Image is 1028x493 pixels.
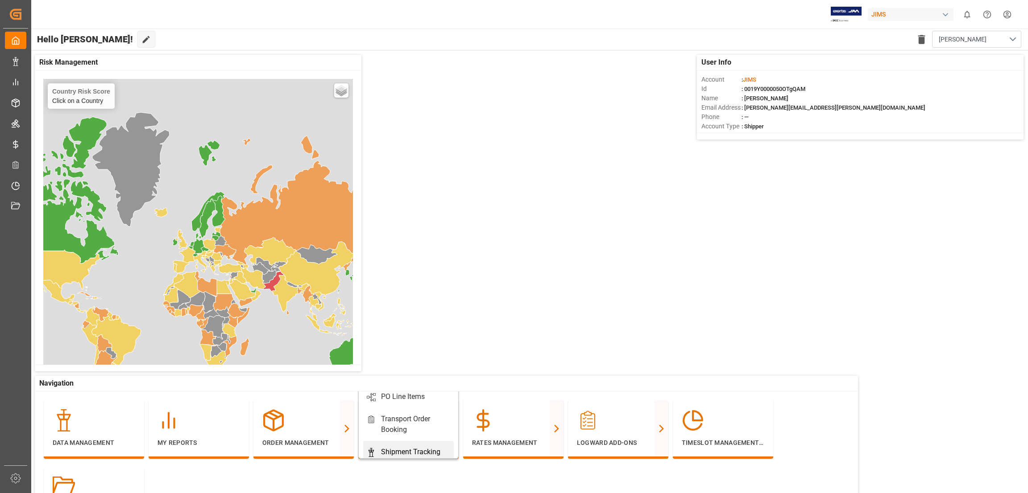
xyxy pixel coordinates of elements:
button: JIMS [868,6,957,23]
div: JIMS [868,8,953,21]
span: Hello [PERSON_NAME]! [37,31,133,48]
div: Shipment Tracking [381,447,440,457]
div: Click on a Country [52,88,110,104]
div: Transport Order Booking [381,414,450,435]
p: Logward Add-ons [577,438,659,448]
span: JIMS [743,76,756,83]
span: Navigation [39,378,74,389]
span: Account [701,75,742,84]
p: Order Management [262,438,345,448]
button: open menu [932,31,1021,48]
span: Email Address [701,103,742,112]
span: Phone [701,112,742,122]
p: Rates Management [472,438,555,448]
h4: Country Risk Score [52,88,110,95]
img: Exertis%20JAM%20-%20Email%20Logo.jpg_1722504956.jpg [831,7,862,22]
span: Name [701,94,742,103]
button: show 0 new notifications [957,4,977,25]
a: Shipment Tracking [363,441,454,463]
span: Risk Management [39,57,98,68]
span: Id [701,84,742,94]
p: My Reports [158,438,240,448]
p: Timeslot Management V2 [682,438,764,448]
span: Account Type [701,122,742,131]
div: PO Line Items [381,391,425,402]
button: Help Center [977,4,997,25]
span: : [742,76,756,83]
span: : [PERSON_NAME] [742,95,788,102]
span: [PERSON_NAME] [939,35,987,44]
a: PO Line Items [363,386,454,408]
a: Layers [334,83,348,98]
span: : Shipper [742,123,764,130]
p: Data Management [53,438,135,448]
span: User Info [701,57,731,68]
a: Transport Order Booking [363,408,454,441]
span: : [PERSON_NAME][EMAIL_ADDRESS][PERSON_NAME][DOMAIN_NAME] [742,104,925,111]
span: : 0019Y0000050OTgQAM [742,86,805,92]
span: : — [742,114,749,120]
